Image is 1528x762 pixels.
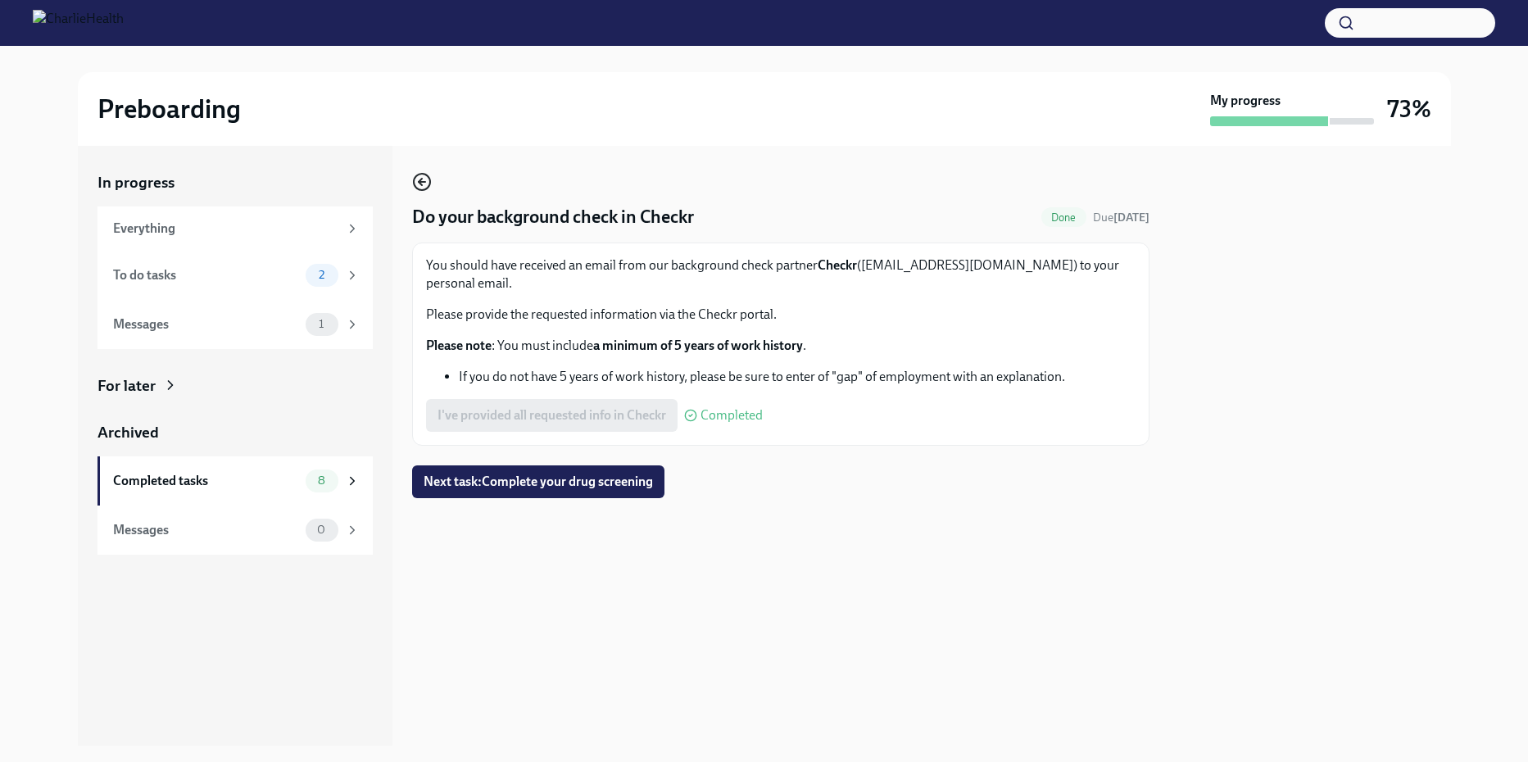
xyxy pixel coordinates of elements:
strong: [DATE] [1113,211,1149,225]
div: Messages [113,315,299,333]
img: CharlieHealth [33,10,124,36]
div: Everything [113,220,338,238]
strong: My progress [1210,92,1281,110]
span: Completed [701,409,763,422]
div: Completed tasks [113,472,299,490]
p: You should have received an email from our background check partner ([EMAIL_ADDRESS][DOMAIN_NAME]... [426,256,1136,293]
a: For later [97,375,373,397]
h3: 73% [1387,94,1431,124]
div: To do tasks [113,266,299,284]
a: In progress [97,172,373,193]
p: : You must include . [426,337,1136,355]
h4: Do your background check in Checkr [412,205,694,229]
a: To do tasks2 [97,251,373,300]
span: Done [1041,211,1086,224]
span: 1 [309,318,333,330]
a: Completed tasks8 [97,456,373,506]
div: For later [97,375,156,397]
div: Messages [113,521,299,539]
a: Messages1 [97,300,373,349]
h2: Preboarding [97,93,241,125]
span: Due [1093,211,1149,225]
span: 8 [308,474,335,487]
p: Please provide the requested information via the Checkr portal. [426,306,1136,324]
span: 2 [309,269,334,281]
button: Next task:Complete your drug screening [412,465,664,498]
li: If you do not have 5 years of work history, please be sure to enter of "gap" of employment with a... [459,368,1136,386]
a: Archived [97,422,373,443]
strong: a minimum of 5 years of work history [593,338,803,353]
span: August 15th, 2025 08:00 [1093,210,1149,225]
strong: Checkr [818,257,857,273]
span: Next task : Complete your drug screening [424,474,653,490]
span: 0 [307,524,335,536]
a: Everything [97,206,373,251]
a: Messages0 [97,506,373,555]
strong: Please note [426,338,492,353]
